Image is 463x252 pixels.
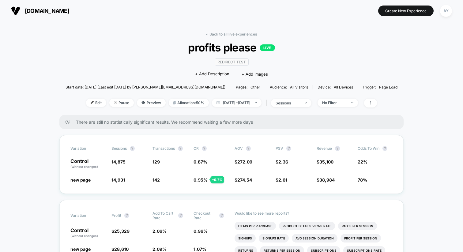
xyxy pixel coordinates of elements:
[278,159,288,164] span: 2.36
[438,5,454,17] button: AY
[235,211,393,216] p: Would like to see more reports?
[242,72,268,77] span: + Add Images
[237,159,252,164] span: 272.09
[250,85,260,89] span: other
[70,159,105,169] p: Control
[194,211,216,220] span: Checkout Rate
[379,85,397,89] span: Page Load
[279,222,335,230] li: Product Details Views Rate
[111,177,125,182] span: 14,931
[206,32,257,36] a: < Back to all live experiences
[111,146,127,151] span: Sessions
[286,146,291,151] button: ?
[237,177,252,182] span: 274.54
[111,228,130,234] span: $
[70,177,91,182] span: new page
[137,99,166,107] span: Preview
[70,165,98,168] span: (without changes)
[265,99,271,107] span: |
[111,213,121,218] span: Profit
[111,159,126,164] span: 14,875
[235,234,256,243] li: Signups
[86,99,106,107] span: Edit
[70,228,105,238] p: Control
[152,246,167,252] span: 2.09 %
[260,44,275,51] p: LIVE
[70,234,98,238] span: (without changes)
[178,146,183,151] button: ?
[169,99,209,107] span: Allocation: 50%
[278,177,287,182] span: 2.61
[358,146,391,151] span: Odds to Win
[290,85,308,89] span: All Visitors
[152,211,175,220] span: Add To Cart Rate
[70,246,91,252] span: new page
[276,146,283,151] span: PSV
[341,234,381,243] li: Profit Per Session
[235,177,252,182] span: $
[351,102,353,103] img: end
[358,177,367,182] span: 78%
[276,101,300,105] div: sessions
[212,99,262,107] span: [DATE] - [DATE]
[270,85,308,89] div: Audience:
[334,85,353,89] span: all devices
[363,85,397,89] div: Trigger:
[70,146,104,151] span: Variation
[216,101,220,104] img: calendar
[194,159,207,164] span: 0.87 %
[322,100,347,105] div: No Filter
[152,177,160,182] span: 142
[235,159,252,164] span: $
[317,146,332,151] span: Revenue
[276,177,287,182] span: $
[235,222,276,230] li: Items Per Purchase
[194,177,208,182] span: 0.95 %
[215,58,249,66] span: Redirect Test
[292,234,337,243] li: Avg Session Duration
[276,159,288,164] span: $
[382,146,387,151] button: ?
[114,228,130,234] span: 25,329
[255,102,257,103] img: end
[210,176,224,183] div: + 9.7 %
[313,85,358,89] span: Device:
[319,159,333,164] span: 35,100
[66,85,225,89] span: Start date: [DATE] (Last edit [DATE] by [PERSON_NAME][EMAIL_ADDRESS][DOMAIN_NAME])
[317,159,333,164] span: $
[124,213,129,218] button: ?
[25,8,69,14] span: [DOMAIN_NAME]
[194,246,206,252] span: 1.07 %
[194,146,199,151] span: CR
[114,246,129,252] span: 28,610
[11,6,20,15] img: Visually logo
[195,71,229,77] span: + Add Description
[236,85,260,89] div: Pages:
[305,102,307,103] img: end
[173,101,176,104] img: rebalance
[152,146,175,151] span: Transactions
[378,6,434,16] button: Create New Experience
[109,99,134,107] span: Pause
[114,101,117,104] img: end
[91,101,94,104] img: edit
[130,146,135,151] button: ?
[335,146,340,151] button: ?
[246,146,251,151] button: ?
[111,246,129,252] span: $
[9,6,71,16] button: [DOMAIN_NAME]
[202,146,207,151] button: ?
[219,213,224,218] button: ?
[259,234,289,243] li: Signups Rate
[70,211,104,220] span: Variation
[82,41,381,54] span: profits please
[338,222,377,230] li: Pages Per Session
[178,213,183,218] button: ?
[358,159,367,164] span: 22%
[194,228,208,234] span: 0.96 %
[319,177,335,182] span: 38,984
[152,159,160,164] span: 129
[152,228,167,234] span: 2.06 %
[76,119,391,125] span: There are still no statistically significant results. We recommend waiting a few more days
[440,5,452,17] div: AY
